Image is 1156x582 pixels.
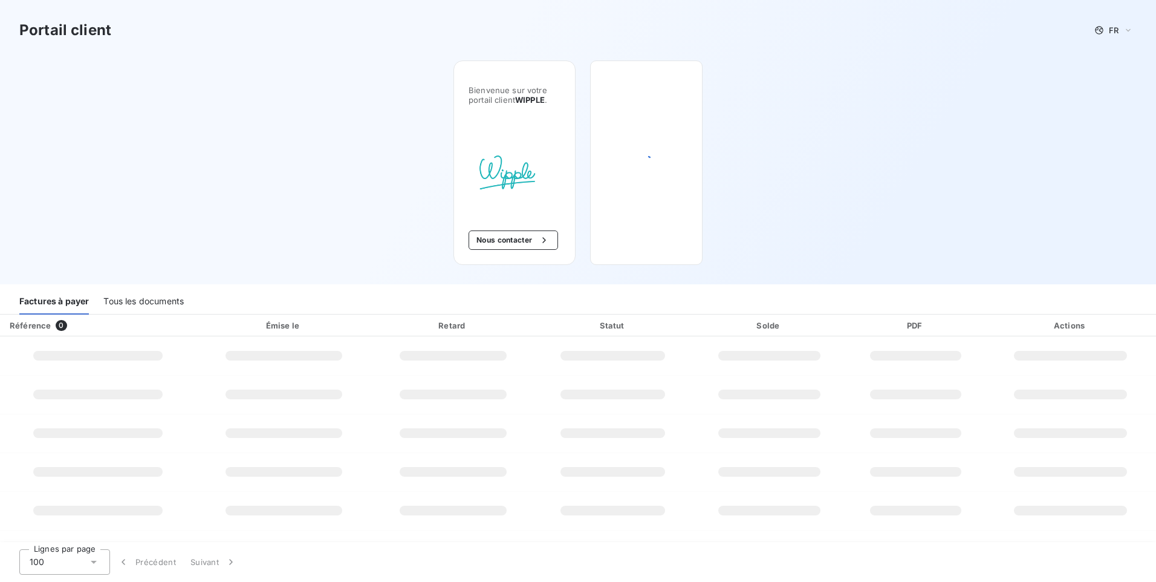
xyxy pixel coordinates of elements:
[536,319,690,332] div: Statut
[987,319,1154,332] div: Actions
[56,320,67,331] span: 0
[19,19,111,41] h3: Portail client
[374,319,531,332] div: Retard
[469,134,546,211] img: Company logo
[110,549,183,575] button: Précédent
[183,549,244,575] button: Suivant
[10,321,51,330] div: Référence
[198,319,370,332] div: Émise le
[469,85,560,105] span: Bienvenue sur votre portail client .
[19,289,89,315] div: Factures à payer
[469,231,558,250] button: Nous contacter
[30,556,44,568] span: 100
[695,319,844,332] div: Solde
[1109,25,1119,35] span: FR
[849,319,982,332] div: PDF
[103,289,184,315] div: Tous les documents
[515,95,545,105] span: WIPPLE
